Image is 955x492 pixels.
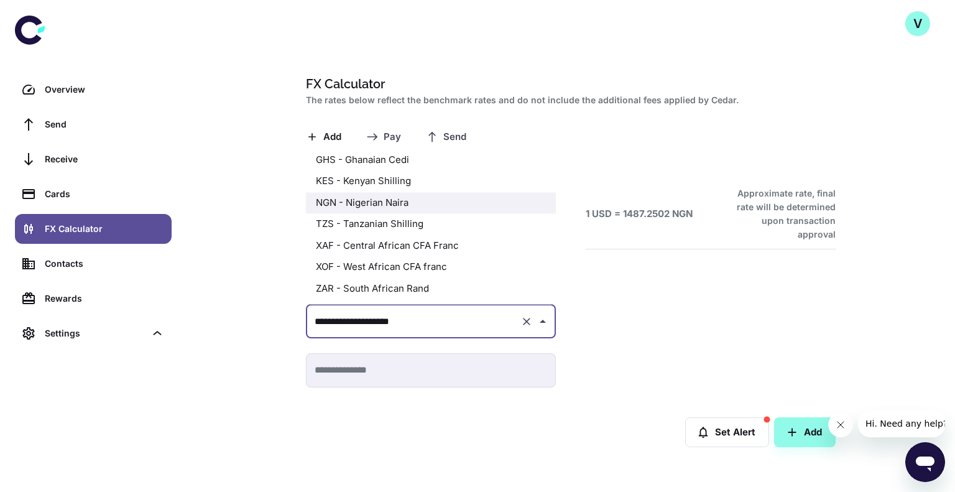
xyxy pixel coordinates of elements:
span: Hi. Need any help? [7,9,90,19]
li: XOF - West African CFA franc [306,256,556,278]
a: Rewards [15,284,172,313]
a: FX Calculator [15,214,172,244]
div: FX Calculator [45,222,164,236]
div: Rewards [45,292,164,305]
a: Receive [15,144,172,174]
div: Send [45,118,164,131]
div: Settings [15,318,172,348]
li: KES - Kenyan Shilling [306,170,556,192]
a: Overview [15,75,172,104]
button: Close [534,313,551,330]
span: Add [323,131,341,143]
h1: FX Calculator [306,75,831,93]
span: Pay [384,131,401,143]
button: Add [774,417,836,447]
a: Contacts [15,249,172,279]
a: Send [15,109,172,139]
h2: The rates below reflect the benchmark rates and do not include the additional fees applied by Cedar. [306,93,831,107]
div: Contacts [45,257,164,271]
h6: Approximate rate, final rate will be determined upon transaction approval [723,187,836,241]
li: TZS - Tanzanian Shilling [306,213,556,235]
li: XAF - Central African CFA Franc [306,235,556,257]
button: V [905,11,930,36]
div: Receive [45,152,164,166]
a: Cards [15,179,172,209]
div: Overview [45,83,164,96]
button: Clear [518,313,535,330]
li: NGN - Nigerian Naira [306,192,556,214]
iframe: Close message [828,412,853,437]
span: Send [443,131,466,143]
div: Settings [45,327,145,340]
div: Cards [45,187,164,201]
li: GHS - Ghanaian Cedi [306,149,556,171]
button: Set Alert [685,417,769,447]
h6: 1 USD = 1487.2502 NGN [586,207,693,221]
li: ZAR - South African Rand [306,278,556,300]
iframe: Message from company [858,410,945,437]
iframe: Button to launch messaging window [905,442,945,482]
